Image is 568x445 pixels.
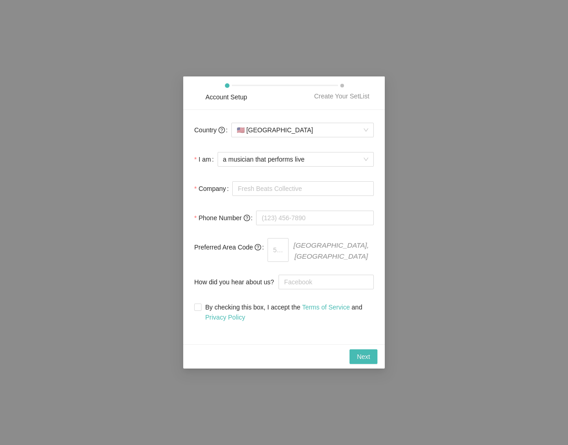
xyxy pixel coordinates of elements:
[202,302,374,322] span: By checking this box, I accept the and
[232,181,374,196] input: Company
[268,238,289,262] input: 510
[255,244,261,250] span: question-circle
[289,238,374,262] span: [GEOGRAPHIC_DATA], [GEOGRAPHIC_DATA]
[198,213,250,223] span: Phone Number
[237,126,245,134] span: 🇺🇸
[279,275,374,289] input: How did you hear about us?
[256,211,374,225] input: (123) 456-7890
[357,352,370,362] span: Next
[205,314,245,321] a: Privacy Policy
[350,349,377,364] button: Next
[194,150,218,168] label: I am
[218,127,225,133] span: question-circle
[237,123,368,137] span: [GEOGRAPHIC_DATA]
[194,125,225,135] span: Country
[302,304,350,311] a: Terms of Service
[223,152,368,166] span: a musician that performs live
[314,91,370,101] div: Create Your SetList
[194,273,279,291] label: How did you hear about us?
[194,179,232,198] label: Company
[244,215,250,221] span: question-circle
[194,242,261,252] span: Preferred Area Code
[205,92,247,102] div: Account Setup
